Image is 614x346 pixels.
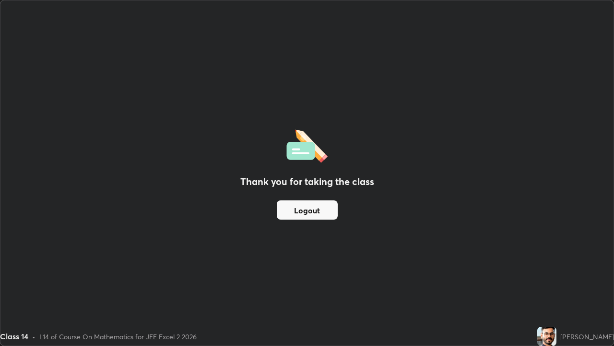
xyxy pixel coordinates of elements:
div: [PERSON_NAME] [560,332,614,342]
img: ca0f5e163b6a4e08bc0bbfa0484aee76.jpg [537,327,556,346]
div: • [32,332,35,342]
div: L14 of Course On Mathematics for JEE Excel 2 2026 [39,332,197,342]
button: Logout [277,200,338,220]
h2: Thank you for taking the class [240,174,374,189]
img: offlineFeedback.1438e8b3.svg [286,126,328,163]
